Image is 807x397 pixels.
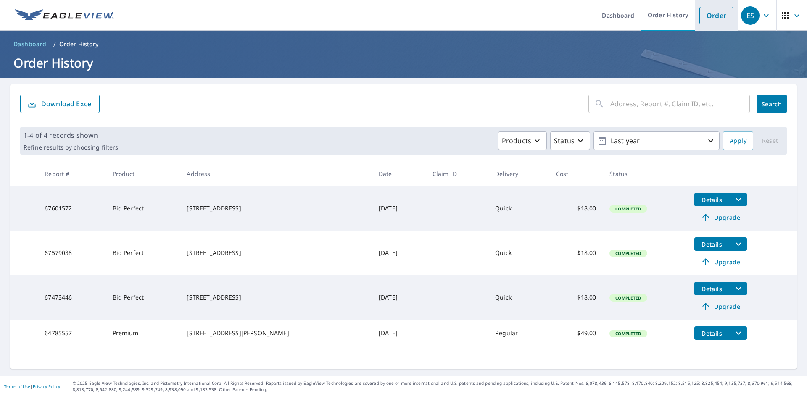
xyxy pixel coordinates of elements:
[488,275,549,320] td: Quick
[699,196,725,204] span: Details
[763,100,780,108] span: Search
[38,320,105,347] td: 64785557
[187,329,365,337] div: [STREET_ADDRESS][PERSON_NAME]
[13,40,47,48] span: Dashboard
[610,295,646,301] span: Completed
[699,329,725,337] span: Details
[106,320,180,347] td: Premium
[187,249,365,257] div: [STREET_ADDRESS]
[730,282,747,295] button: filesDropdownBtn-67473446
[699,257,742,267] span: Upgrade
[24,144,118,151] p: Refine results by choosing filters
[15,9,114,22] img: EV Logo
[372,161,426,186] th: Date
[549,320,603,347] td: $49.00
[699,301,742,311] span: Upgrade
[699,285,725,293] span: Details
[106,231,180,275] td: Bid Perfect
[106,186,180,231] td: Bid Perfect
[610,250,646,256] span: Completed
[106,275,180,320] td: Bid Perfect
[106,161,180,186] th: Product
[426,161,489,186] th: Claim ID
[549,275,603,320] td: $18.00
[498,131,547,150] button: Products
[723,131,753,150] button: Apply
[549,231,603,275] td: $18.00
[757,95,787,113] button: Search
[4,384,60,389] p: |
[180,161,372,186] th: Address
[20,95,100,113] button: Download Excel
[38,161,105,186] th: Report #
[549,161,603,186] th: Cost
[593,131,720,150] button: Last year
[488,161,549,186] th: Delivery
[38,231,105,275] td: 67579038
[53,39,56,49] li: /
[730,193,747,206] button: filesDropdownBtn-67601572
[372,320,426,347] td: [DATE]
[24,130,118,140] p: 1-4 of 4 records shown
[694,210,747,224] a: Upgrade
[73,380,803,393] p: © 2025 Eagle View Technologies, Inc. and Pictometry International Corp. All Rights Reserved. Repo...
[502,136,531,146] p: Products
[699,7,733,24] a: Order
[33,384,60,389] a: Privacy Policy
[59,40,99,48] p: Order History
[372,275,426,320] td: [DATE]
[699,240,725,248] span: Details
[730,326,747,340] button: filesDropdownBtn-64785557
[607,134,706,148] p: Last year
[694,300,747,313] a: Upgrade
[554,136,575,146] p: Status
[603,161,687,186] th: Status
[741,6,760,25] div: ES
[549,186,603,231] td: $18.00
[187,293,365,302] div: [STREET_ADDRESS]
[699,212,742,222] span: Upgrade
[488,320,549,347] td: Regular
[41,99,93,108] p: Download Excel
[10,54,797,71] h1: Order History
[610,331,646,337] span: Completed
[694,282,730,295] button: detailsBtn-67473446
[694,255,747,268] a: Upgrade
[610,206,646,212] span: Completed
[694,326,730,340] button: detailsBtn-64785557
[10,37,50,51] a: Dashboard
[550,131,590,150] button: Status
[38,186,105,231] td: 67601572
[372,231,426,275] td: [DATE]
[488,231,549,275] td: Quick
[730,136,746,146] span: Apply
[10,37,797,51] nav: breadcrumb
[694,237,730,251] button: detailsBtn-67579038
[38,275,105,320] td: 67473446
[694,193,730,206] button: detailsBtn-67601572
[187,204,365,213] div: [STREET_ADDRESS]
[610,92,750,116] input: Address, Report #, Claim ID, etc.
[4,384,30,389] a: Terms of Use
[730,237,747,251] button: filesDropdownBtn-67579038
[488,186,549,231] td: Quick
[372,186,426,231] td: [DATE]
